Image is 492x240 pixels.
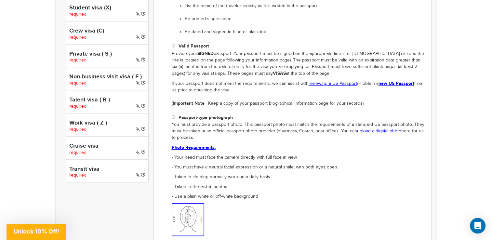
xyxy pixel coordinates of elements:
[69,12,86,17] span: required
[173,100,205,106] strong: Important Note
[7,224,66,240] div: Unlock 10% Off!
[69,97,145,103] h4: Talent visa ( R )
[172,193,426,200] p: - Use a plain white or off-white background
[172,122,426,141] p: You must provide a passport photo. This passport photo must match the requirements of a standard ...
[309,81,357,86] a: renewing a US Passport
[273,71,286,76] strong: VISAS
[69,173,86,178] span: required
[379,81,414,86] a: new US Passport
[197,51,214,56] strong: SIGNED
[69,143,145,150] h4: Cruise visa
[69,74,145,80] h4: Non-business visit visa ( F )
[69,58,86,63] span: required
[172,145,216,150] a: Photo Requirements:
[69,35,86,40] span: required
[69,5,145,11] h4: Student visa (X)
[172,184,426,190] p: - Taken in the last 6 months
[69,120,145,127] h4: Work visa ( Z )
[470,218,485,233] div: Open Intercom Messenger
[172,80,426,107] p: If your passport does not meet the requirements, we can assist with or obtain a from us prior to ...
[69,166,145,173] h4: Transit visa
[357,128,401,134] a: upload a digitial photo
[172,164,426,171] p: - You must have a neutral facial expression or a natural smile, with both eyes open.
[69,104,86,109] span: required
[69,51,145,58] h4: Private visa ( S )
[14,228,59,235] span: Unlock 10% Off!
[69,81,86,86] span: required
[172,50,426,77] p: Provide your passport. Your passport must be signed on the appropriate line. (For [DEMOGRAPHIC_DA...
[179,43,209,49] strong: Valid Passport
[69,127,86,132] span: required
[185,29,426,35] li: Be dated and signed in blue or black ink
[185,16,426,22] li: Be printed single-sided
[185,3,426,9] li: List the name of the traveler exactly as it is written in the passport
[69,28,145,34] h4: Crew visa (C)
[172,154,426,161] p: - Your head must face the camera directly with full face in view.
[172,174,426,180] p: - Taken in clothing normally worn on a daily basis
[69,150,86,155] span: required
[179,115,233,120] strong: Passport-type photograph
